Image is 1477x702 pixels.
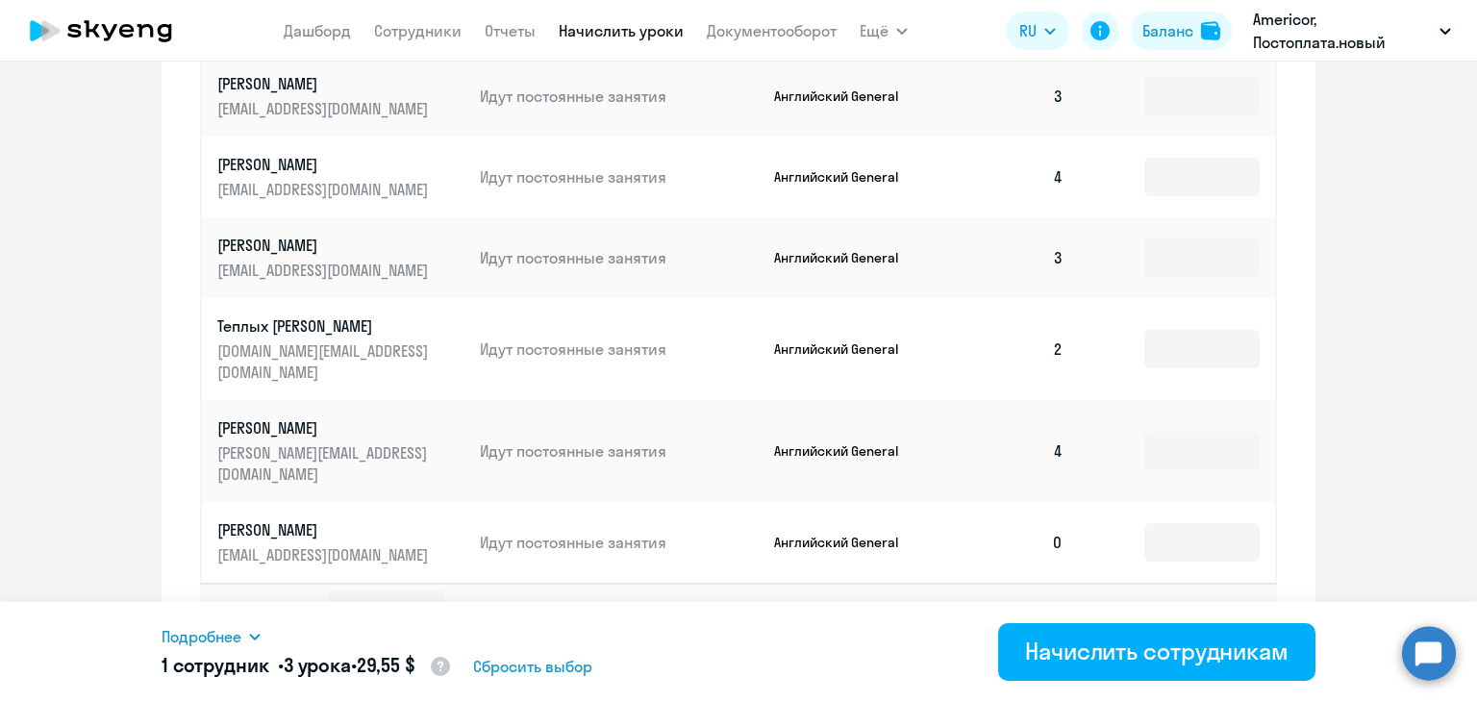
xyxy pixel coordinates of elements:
p: [EMAIL_ADDRESS][DOMAIN_NAME] [217,179,433,200]
p: Английский General [774,340,918,358]
a: Дашборд [284,21,351,40]
a: [PERSON_NAME][PERSON_NAME][EMAIL_ADDRESS][DOMAIN_NAME] [217,417,464,485]
p: Английский General [774,88,918,105]
a: [PERSON_NAME][EMAIL_ADDRESS][DOMAIN_NAME] [217,73,464,119]
p: Идут постоянные занятия [480,440,759,462]
td: 4 [944,137,1079,217]
p: Идут постоянные занятия [480,247,759,268]
p: [EMAIL_ADDRESS][DOMAIN_NAME] [217,544,433,565]
a: Сотрудники [374,21,462,40]
button: Начислить сотрудникам [998,623,1315,681]
p: Теплых [PERSON_NAME] [217,315,433,337]
p: [EMAIL_ADDRESS][DOMAIN_NAME] [217,98,433,119]
a: Документооборот [707,21,837,40]
div: Баланс [1142,19,1193,42]
a: [PERSON_NAME][EMAIL_ADDRESS][DOMAIN_NAME] [217,154,464,200]
button: RU [1006,12,1069,50]
td: 3 [944,217,1079,298]
span: RU [1019,19,1037,42]
a: [PERSON_NAME][EMAIL_ADDRESS][DOMAIN_NAME] [217,235,464,281]
img: balance [1201,21,1220,40]
span: 29,55 $ [357,653,415,677]
a: Начислить уроки [559,21,684,40]
p: [PERSON_NAME] [217,417,433,439]
p: Идут постоянные занятия [480,86,759,107]
p: Идут постоянные занятия [480,166,759,188]
p: Идут постоянные занятия [480,532,759,553]
p: [DOMAIN_NAME][EMAIL_ADDRESS][DOMAIN_NAME] [217,340,433,383]
p: [PERSON_NAME] [217,235,433,256]
span: Сбросить выбор [473,655,592,678]
p: Americor, Постоплата.новый [1253,8,1432,54]
button: Ещё [860,12,908,50]
a: [PERSON_NAME][EMAIL_ADDRESS][DOMAIN_NAME] [217,519,464,565]
span: 3 урока [284,653,351,677]
a: Отчеты [485,21,536,40]
span: Подробнее [162,625,241,648]
h5: 1 сотрудник • • [162,652,452,681]
p: [PERSON_NAME] [217,154,433,175]
p: Английский General [774,534,918,551]
span: Ещё [860,19,889,42]
button: Балансbalance [1131,12,1232,50]
td: 0 [944,502,1079,583]
td: 4 [944,400,1079,502]
p: Английский General [774,442,918,460]
a: Теплых [PERSON_NAME][DOMAIN_NAME][EMAIL_ADDRESS][DOMAIN_NAME] [217,315,464,383]
p: [PERSON_NAME] [217,73,433,94]
button: Americor, Постоплата.новый [1243,8,1461,54]
p: Идут постоянные занятия [480,338,759,360]
p: [EMAIL_ADDRESS][DOMAIN_NAME] [217,260,433,281]
p: [PERSON_NAME] [217,519,433,540]
td: 3 [944,56,1079,137]
p: Английский General [774,168,918,186]
td: 2 [944,298,1079,400]
p: Английский General [774,249,918,266]
p: [PERSON_NAME][EMAIL_ADDRESS][DOMAIN_NAME] [217,442,433,485]
div: Начислить сотрудникам [1025,636,1289,666]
